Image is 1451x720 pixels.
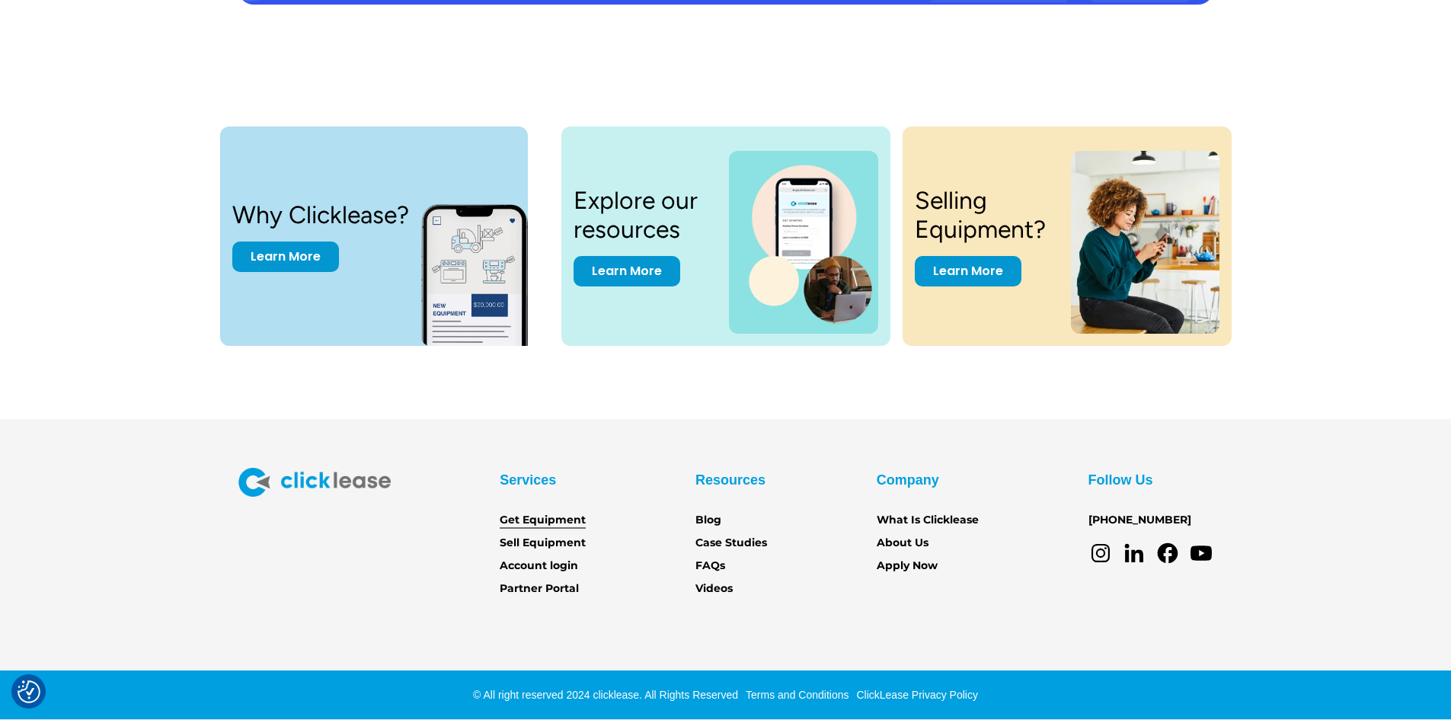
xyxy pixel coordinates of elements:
[238,468,391,497] img: Clicklease logo
[915,256,1021,286] a: Learn More
[574,256,680,286] a: Learn More
[695,512,721,529] a: Blog
[500,468,556,492] div: Services
[574,186,711,245] h3: Explore our resources
[473,687,738,702] div: © All right reserved 2024 clicklease. All Rights Reserved
[695,558,725,574] a: FAQs
[232,200,409,229] h3: Why Clicklease?
[232,242,339,272] a: Learn More
[877,558,938,574] a: Apply Now
[729,151,877,334] img: a photo of a man on a laptop and a cell phone
[915,186,1053,245] h3: Selling Equipment?
[421,187,555,346] img: New equipment quote on the screen of a smart phone
[852,689,978,701] a: ClickLease Privacy Policy
[500,512,586,529] a: Get Equipment
[18,680,40,703] img: Revisit consent button
[1088,512,1191,529] a: [PHONE_NUMBER]
[877,468,939,492] div: Company
[500,535,586,552] a: Sell Equipment
[877,512,979,529] a: What Is Clicklease
[742,689,849,701] a: Terms and Conditions
[695,535,767,552] a: Case Studies
[695,468,765,492] div: Resources
[500,558,578,574] a: Account login
[1088,468,1153,492] div: Follow Us
[1071,151,1219,334] img: a woman sitting on a stool looking at her cell phone
[18,680,40,703] button: Consent Preferences
[695,581,733,597] a: Videos
[877,535,928,552] a: About Us
[500,581,579,597] a: Partner Portal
